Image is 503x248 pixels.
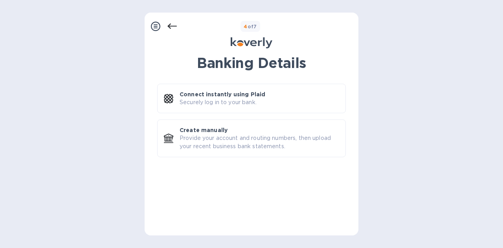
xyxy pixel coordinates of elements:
b: of 7 [244,24,257,29]
h1: Banking Details [157,55,346,71]
button: Connect instantly using PlaidSecurely log in to your bank. [157,84,346,113]
button: Create manuallyProvide your account and routing numbers, then upload your recent business bank st... [157,119,346,157]
span: 4 [244,24,247,29]
p: Create manually [180,126,228,134]
p: Connect instantly using Plaid [180,90,265,98]
p: Provide your account and routing numbers, then upload your recent business bank statements. [180,134,339,151]
p: Securely log in to your bank. [180,98,257,107]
